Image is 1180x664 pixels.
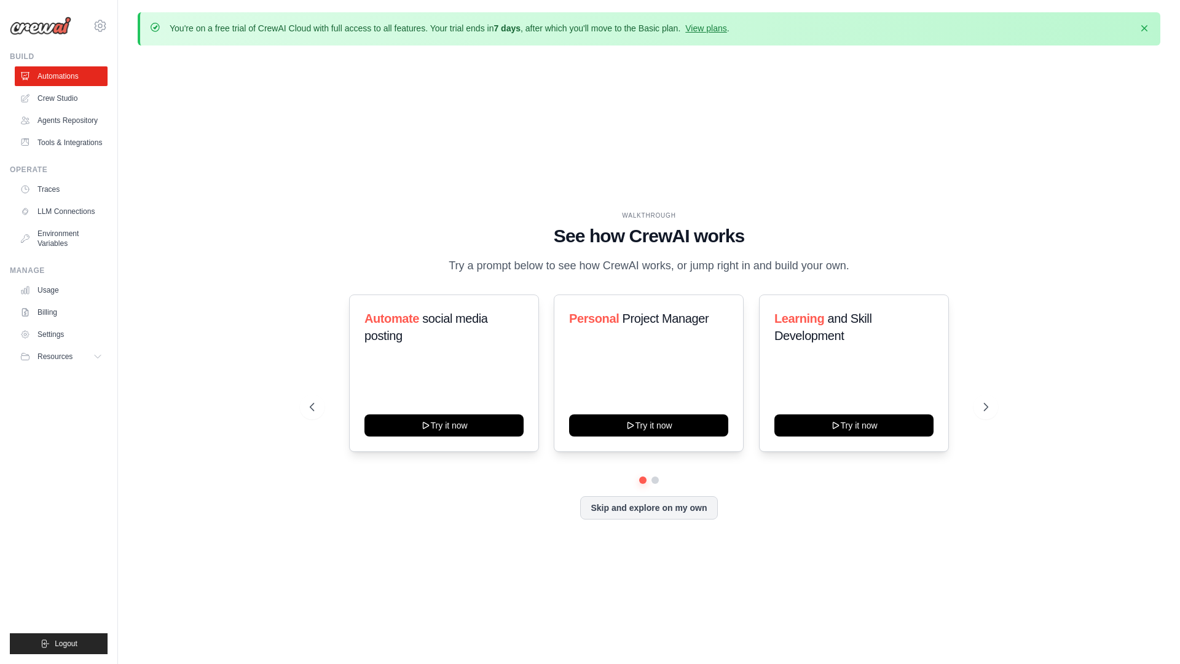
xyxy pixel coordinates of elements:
span: social media posting [364,312,488,342]
button: Logout [10,633,108,654]
button: Resources [15,347,108,366]
strong: 7 days [494,23,521,33]
h1: See how CrewAI works [310,225,988,247]
p: You're on a free trial of CrewAI Cloud with full access to all features. Your trial ends in , aft... [170,22,730,34]
button: Try it now [774,414,934,437]
div: Build [10,52,108,61]
p: Try a prompt below to see how CrewAI works, or jump right in and build your own. [442,257,855,275]
a: Environment Variables [15,224,108,253]
a: Usage [15,280,108,300]
span: Personal [569,312,619,325]
a: Traces [15,180,108,199]
div: Manage [10,266,108,275]
a: Tools & Integrations [15,133,108,152]
button: Skip and explore on my own [580,496,717,520]
span: Automate [364,312,419,325]
img: Logo [10,17,71,35]
span: and Skill Development [774,312,871,342]
a: View plans [685,23,726,33]
a: Settings [15,325,108,344]
a: Crew Studio [15,89,108,108]
span: Learning [774,312,824,325]
span: Resources [37,352,73,362]
button: Try it now [364,414,524,437]
a: Automations [15,66,108,86]
span: Logout [55,639,77,649]
button: Try it now [569,414,728,437]
span: Project Manager [623,312,709,325]
div: WALKTHROUGH [310,211,988,220]
a: LLM Connections [15,202,108,221]
a: Billing [15,302,108,322]
div: Operate [10,165,108,175]
a: Agents Repository [15,111,108,130]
